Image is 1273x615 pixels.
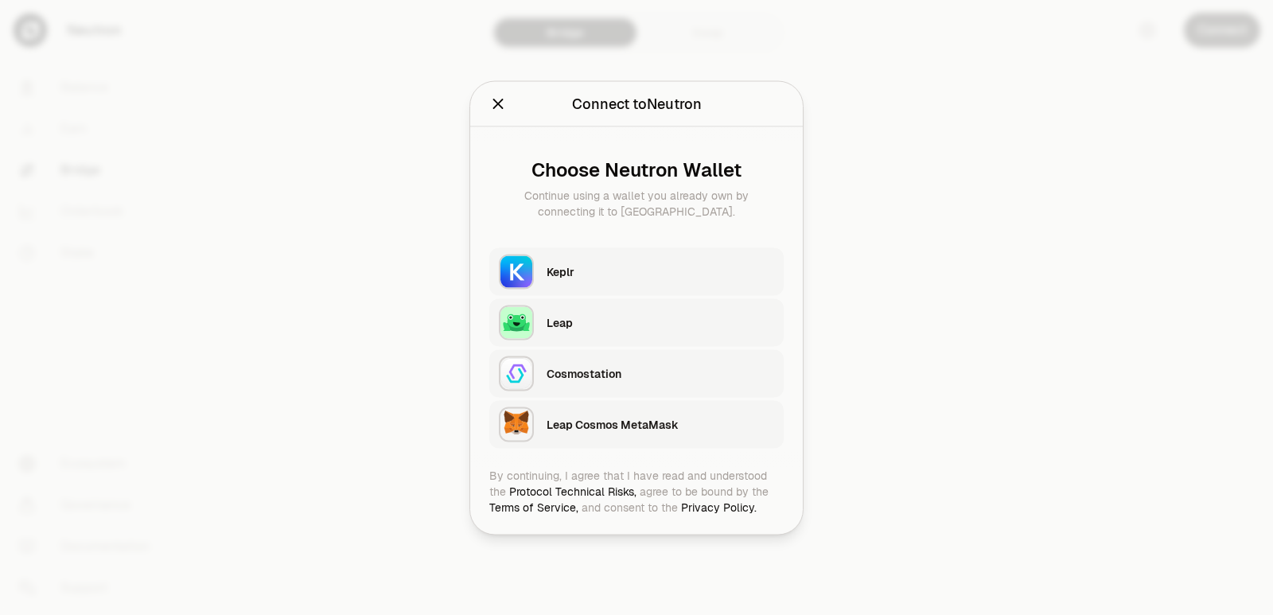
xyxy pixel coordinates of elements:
[547,263,774,279] div: Keplr
[499,407,534,442] img: Leap Cosmos MetaMask
[499,254,534,289] img: Keplr
[489,92,507,115] button: Close
[489,400,784,448] button: Leap Cosmos MetaMaskLeap Cosmos MetaMask
[489,500,578,514] a: Terms of Service,
[547,416,774,432] div: Leap Cosmos MetaMask
[489,298,784,346] button: LeapLeap
[681,500,757,514] a: Privacy Policy.
[502,158,771,181] div: Choose Neutron Wallet
[499,305,534,340] img: Leap
[547,314,774,330] div: Leap
[572,92,702,115] div: Connect to Neutron
[489,467,784,515] div: By continuing, I agree that I have read and understood the agree to be bound by the and consent t...
[489,349,784,397] button: CosmostationCosmostation
[489,247,784,295] button: KeplrKeplr
[502,187,771,219] div: Continue using a wallet you already own by connecting it to [GEOGRAPHIC_DATA].
[499,356,534,391] img: Cosmostation
[509,484,636,498] a: Protocol Technical Risks,
[547,365,774,381] div: Cosmostation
